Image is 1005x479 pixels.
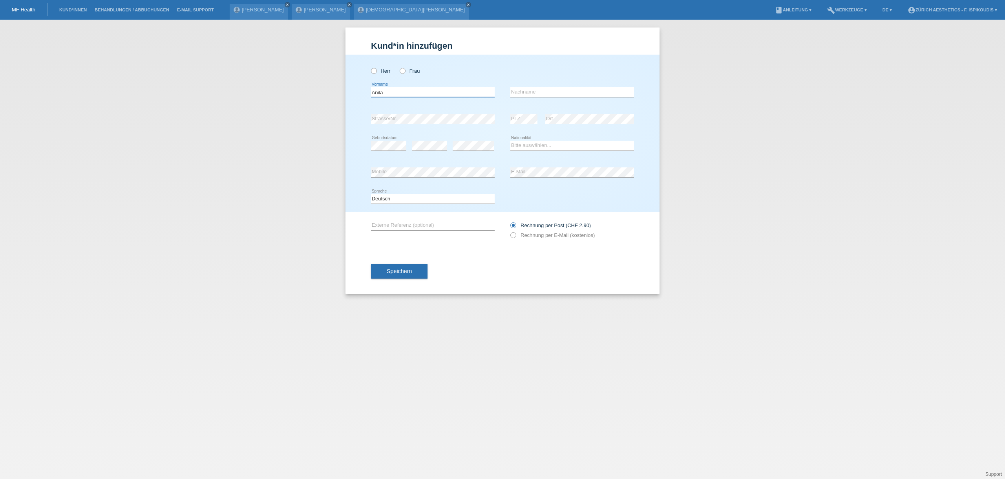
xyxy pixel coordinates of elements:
[304,7,346,13] a: [PERSON_NAME]
[347,3,351,7] i: close
[823,7,871,12] a: buildWerkzeuge ▾
[904,7,1001,12] a: account_circleZürich Aesthetics - F. Ispikoudis ▾
[510,232,515,242] input: Rechnung per E-Mail (kostenlos)
[285,3,289,7] i: close
[879,7,896,12] a: DE ▾
[242,7,284,13] a: [PERSON_NAME]
[466,3,470,7] i: close
[366,7,465,13] a: [DEMOGRAPHIC_DATA][PERSON_NAME]
[400,68,420,74] label: Frau
[173,7,218,12] a: E-Mail Support
[91,7,173,12] a: Behandlungen / Abbuchungen
[371,68,391,74] label: Herr
[55,7,91,12] a: Kund*innen
[510,232,595,238] label: Rechnung per E-Mail (kostenlos)
[827,6,835,14] i: build
[371,264,428,279] button: Speichern
[775,6,783,14] i: book
[371,68,376,73] input: Herr
[387,268,412,274] span: Speichern
[510,222,515,232] input: Rechnung per Post (CHF 2.90)
[985,472,1002,477] a: Support
[371,41,634,51] h1: Kund*in hinzufügen
[908,6,915,14] i: account_circle
[285,2,290,7] a: close
[771,7,815,12] a: bookAnleitung ▾
[510,222,591,228] label: Rechnung per Post (CHF 2.90)
[400,68,405,73] input: Frau
[347,2,352,7] a: close
[12,7,35,13] a: MF Health
[466,2,471,7] a: close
